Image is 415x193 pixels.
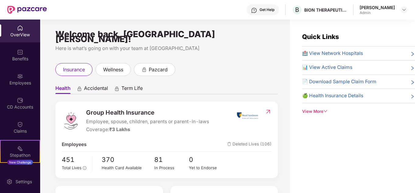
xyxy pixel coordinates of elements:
[55,85,71,94] span: Health
[302,108,415,115] div: View More
[121,85,143,94] span: Term Life
[7,160,33,165] div: New Challenge
[236,108,259,123] img: insurerIcon
[114,86,120,91] div: animation
[410,51,415,57] span: right
[302,92,363,99] span: 🍏 Health Insurance Details
[14,179,34,185] div: Settings
[1,152,40,158] div: Stepathon
[7,6,47,14] img: New Pazcare Logo
[17,145,23,152] img: svg+xml;base64,PHN2ZyB4bWxucz0iaHR0cDovL3d3dy53My5vcmcvMjAwMC9zdmciIHdpZHRoPSIyMSIgaGVpZ2h0PSIyMC...
[141,66,147,72] div: animation
[149,66,168,73] span: pazcard
[86,126,209,133] div: Coverage:
[360,10,395,15] div: Admin
[102,165,154,171] div: Health Card Available
[227,142,231,146] img: deleteIcon
[410,93,415,99] span: right
[410,65,415,71] span: right
[17,49,23,55] img: svg+xml;base64,PHN2ZyBpZD0iQmVuZWZpdHMiIHhtbG5zPSJodHRwOi8vd3d3LnczLm9yZy8yMDAwL3N2ZyIgd2lkdGg9Ij...
[302,78,376,85] span: 📄 Download Sample Claim Form
[402,7,406,12] img: svg+xml;base64,PHN2ZyBpZD0iRHJvcGRvd24tMzJ4MzIiIHhtbG5zPSJodHRwOi8vd3d3LnczLm9yZy8yMDAwL3N2ZyIgd2...
[17,97,23,103] img: svg+xml;base64,PHN2ZyBpZD0iQ0RfQWNjb3VudHMiIGRhdGEtbmFtZT0iQ0QgQWNjb3VudHMiIHhtbG5zPSJodHRwOi8vd3...
[6,179,12,185] img: svg+xml;base64,PHN2ZyBpZD0iU2V0dGluZy0yMHgyMCIgeG1sbnM9Imh0dHA6Ly93d3cudzMub3JnLzIwMDAvc3ZnIiB3aW...
[17,170,23,176] img: svg+xml;base64,PHN2ZyBpZD0iRW5kb3JzZW1lbnRzIiB4bWxucz0iaHR0cDovL3d3dy53My5vcmcvMjAwMC9zdmciIHdpZH...
[265,109,271,115] img: RedirectIcon
[63,66,85,73] span: insurance
[302,33,339,41] span: Quick Links
[86,118,209,125] span: Employee, spouse, children, parents or parent-in-laws
[295,6,299,13] span: B
[109,127,130,132] span: ₹3 Lakhs
[55,32,278,41] div: Welcome back, [GEOGRAPHIC_DATA][PERSON_NAME]!
[62,141,87,148] span: Employees
[62,165,82,170] span: Total Lives
[304,7,347,13] div: BION THERAPEUTICS ([GEOGRAPHIC_DATA]) PRIVATE LIMITED
[103,66,123,73] span: wellness
[360,5,395,10] div: [PERSON_NAME]
[17,73,23,79] img: svg+xml;base64,PHN2ZyBpZD0iRW1wbG95ZWVzIiB4bWxucz0iaHR0cDovL3d3dy53My5vcmcvMjAwMC9zdmciIHdpZHRoPS...
[62,112,80,130] img: logo
[55,45,278,52] div: Here is what’s going on with your team at [GEOGRAPHIC_DATA]
[410,79,415,85] span: right
[323,109,328,113] span: down
[84,85,108,94] span: Accidental
[86,108,209,117] span: Group Health Insurance
[251,7,257,13] img: svg+xml;base64,PHN2ZyBpZD0iSGVscC0zMngzMiIgeG1sbnM9Imh0dHA6Ly93d3cudzMub3JnLzIwMDAvc3ZnIiB3aWR0aD...
[227,141,271,148] span: Deleted Lives (106)
[302,64,352,71] span: 📊 View Active Claims
[154,165,189,171] div: In Process
[83,166,86,170] span: info-circle
[17,121,23,127] img: svg+xml;base64,PHN2ZyBpZD0iQ2xhaW0iIHhtbG5zPSJodHRwOi8vd3d3LnczLm9yZy8yMDAwL3N2ZyIgd2lkdGg9IjIwIi...
[102,155,154,165] span: 370
[62,155,88,165] span: 451
[17,25,23,31] img: svg+xml;base64,PHN2ZyBpZD0iSG9tZSIgeG1sbnM9Imh0dHA6Ly93d3cudzMub3JnLzIwMDAvc3ZnIiB3aWR0aD0iMjAiIG...
[260,7,274,12] div: Get Help
[77,86,82,91] div: animation
[154,155,189,165] span: 81
[302,50,363,57] span: 🏥 View Network Hospitals
[189,165,224,171] div: Yet to Endorse
[189,155,224,165] span: 0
